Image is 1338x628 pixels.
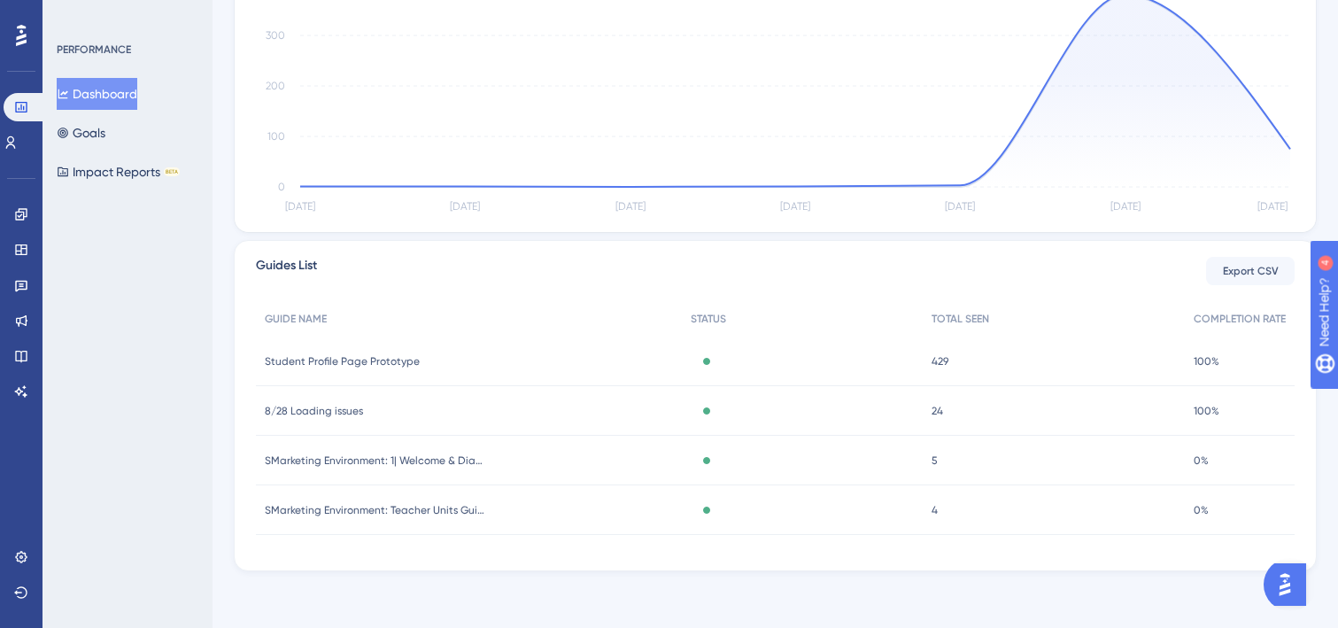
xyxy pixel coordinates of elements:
tspan: [DATE] [450,200,480,213]
tspan: 0 [278,181,285,193]
button: Impact ReportsBETA [57,156,180,188]
span: 0% [1194,503,1209,517]
span: 8/28 Loading issues [265,404,363,418]
span: 429 [932,354,948,368]
tspan: [DATE] [1257,200,1288,213]
span: 4 [932,503,938,517]
tspan: 100 [267,130,285,143]
span: SMarketing Environment: Teacher Units Guide [265,503,486,517]
div: BETA [164,167,180,176]
span: 5 [932,454,938,468]
span: STATUS [691,312,726,326]
span: GUIDE NAME [265,312,327,326]
tspan: [DATE] [285,200,315,213]
span: Guides List [256,255,317,287]
span: 0% [1194,454,1209,468]
tspan: [DATE] [945,200,975,213]
span: 24 [932,404,943,418]
span: Student Profile Page Prototype [265,354,420,368]
tspan: [DATE] [615,200,646,213]
span: SMarketing Environment: 1| Welcome & Diagnostic Guide [265,454,486,468]
span: 100% [1194,354,1219,368]
iframe: UserGuiding AI Assistant Launcher [1264,558,1317,611]
button: Dashboard [57,78,137,110]
tspan: [DATE] [1110,200,1141,213]
tspan: 200 [266,80,285,92]
span: COMPLETION RATE [1194,312,1286,326]
button: Export CSV [1206,257,1295,285]
div: 4 [123,9,128,23]
span: Export CSV [1223,264,1279,278]
span: 100% [1194,404,1219,418]
span: Need Help? [42,4,111,26]
tspan: 300 [266,29,285,42]
span: TOTAL SEEN [932,312,989,326]
div: PERFORMANCE [57,43,131,57]
button: Goals [57,117,105,149]
tspan: [DATE] [780,200,810,213]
